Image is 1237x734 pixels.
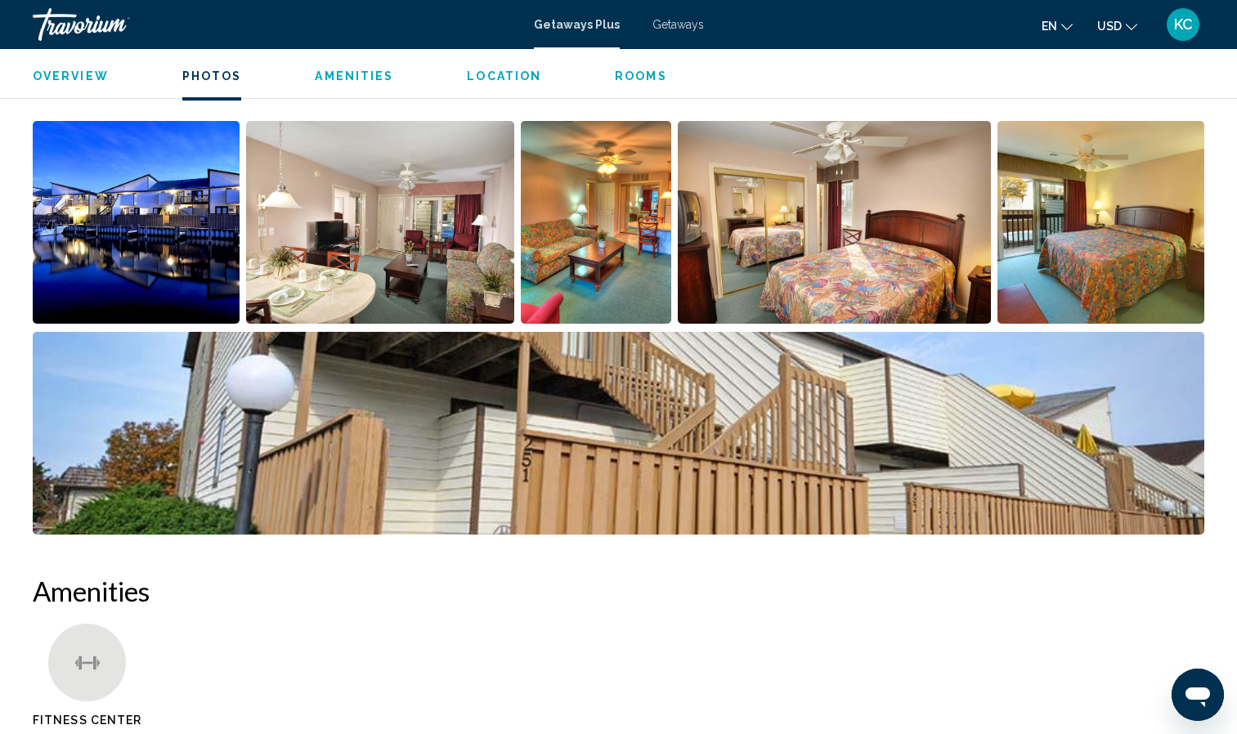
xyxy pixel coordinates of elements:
[1174,16,1193,33] span: KC
[33,714,141,727] span: Fitness Center
[1042,14,1073,38] button: Change language
[1162,7,1204,42] button: User Menu
[1042,20,1057,33] span: en
[652,18,704,31] a: Getaways
[467,69,541,83] button: Location
[1172,669,1224,721] iframe: Button to launch messaging window
[33,575,1204,607] h2: Amenities
[315,69,393,83] button: Amenities
[678,120,991,324] button: Open full-screen image slider
[1097,14,1137,38] button: Change currency
[33,331,1204,535] button: Open full-screen image slider
[182,69,242,83] button: Photos
[33,8,518,41] a: Travorium
[615,69,667,83] button: Rooms
[534,18,620,31] a: Getaways Plus
[33,69,109,83] button: Overview
[246,120,514,324] button: Open full-screen image slider
[521,120,670,324] button: Open full-screen image slider
[1097,20,1122,33] span: USD
[33,120,240,324] button: Open full-screen image slider
[997,120,1204,324] button: Open full-screen image slider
